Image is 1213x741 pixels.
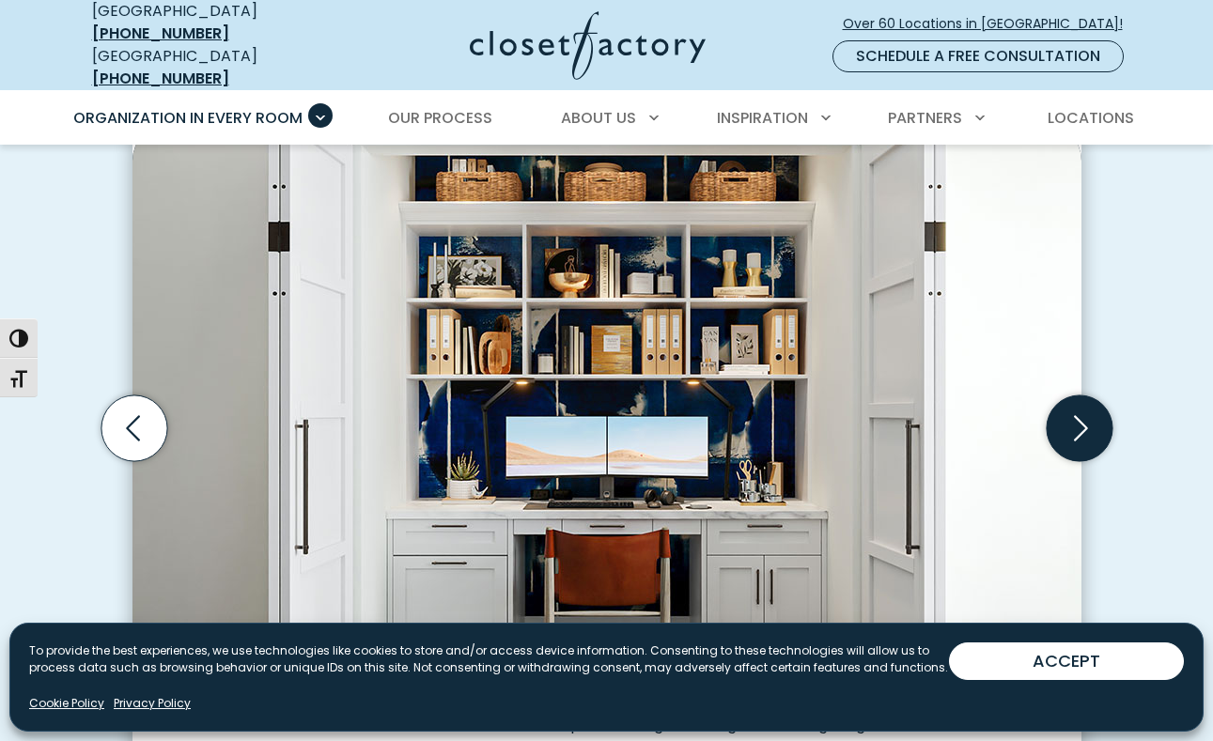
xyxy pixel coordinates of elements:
[132,701,1081,734] figcaption: Work station into closet with open shelving and integrated LED lighting.
[888,107,962,129] span: Partners
[73,107,303,129] span: Organization in Every Room
[832,40,1124,72] a: Schedule a Free Consultation
[842,8,1139,40] a: Over 60 Locations in [GEOGRAPHIC_DATA]!
[92,68,229,89] a: [PHONE_NUMBER]
[843,14,1138,34] span: Over 60 Locations in [GEOGRAPHIC_DATA]!
[561,107,636,129] span: About Us
[949,642,1184,680] button: ACCEPT
[132,123,1081,701] img: Built-in work station into closet with open shelving and integrated LED lighting.
[114,695,191,712] a: Privacy Policy
[60,92,1154,145] nav: Primary Menu
[470,11,706,80] img: Closet Factory Logo
[94,388,175,469] button: Previous slide
[1048,107,1134,129] span: Locations
[1039,388,1120,469] button: Next slide
[92,45,322,90] div: [GEOGRAPHIC_DATA]
[29,695,104,712] a: Cookie Policy
[717,107,808,129] span: Inspiration
[92,23,229,44] a: [PHONE_NUMBER]
[29,642,949,676] p: To provide the best experiences, we use technologies like cookies to store and/or access device i...
[388,107,492,129] span: Our Process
